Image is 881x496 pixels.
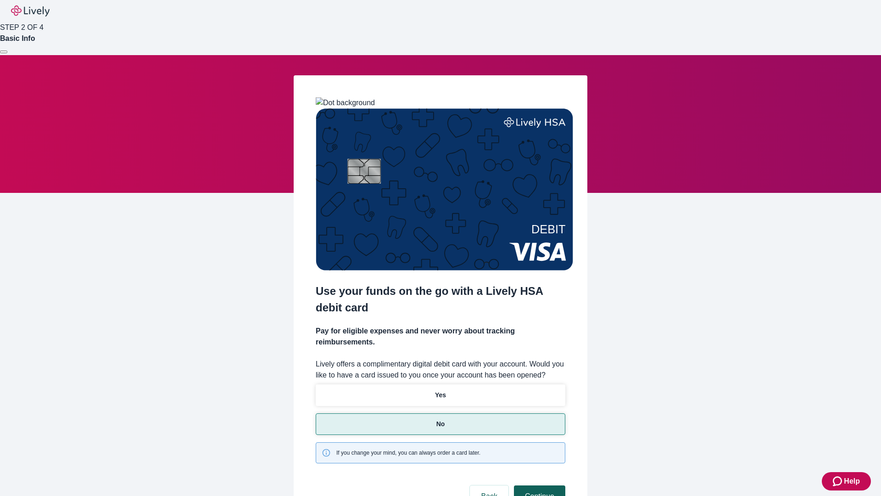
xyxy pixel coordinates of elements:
img: Dot background [316,97,375,108]
svg: Zendesk support icon [833,476,844,487]
label: Lively offers a complimentary digital debit card with your account. Would you like to have a card... [316,359,565,381]
h2: Use your funds on the go with a Lively HSA debit card [316,283,565,316]
img: Lively [11,6,50,17]
img: Debit card [316,108,573,271]
p: Yes [435,390,446,400]
h4: Pay for eligible expenses and never worry about tracking reimbursements. [316,326,565,348]
span: Help [844,476,860,487]
p: No [436,419,445,429]
button: Yes [316,384,565,406]
button: Zendesk support iconHelp [822,472,871,490]
button: No [316,413,565,435]
span: If you change your mind, you can always order a card later. [336,449,480,457]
